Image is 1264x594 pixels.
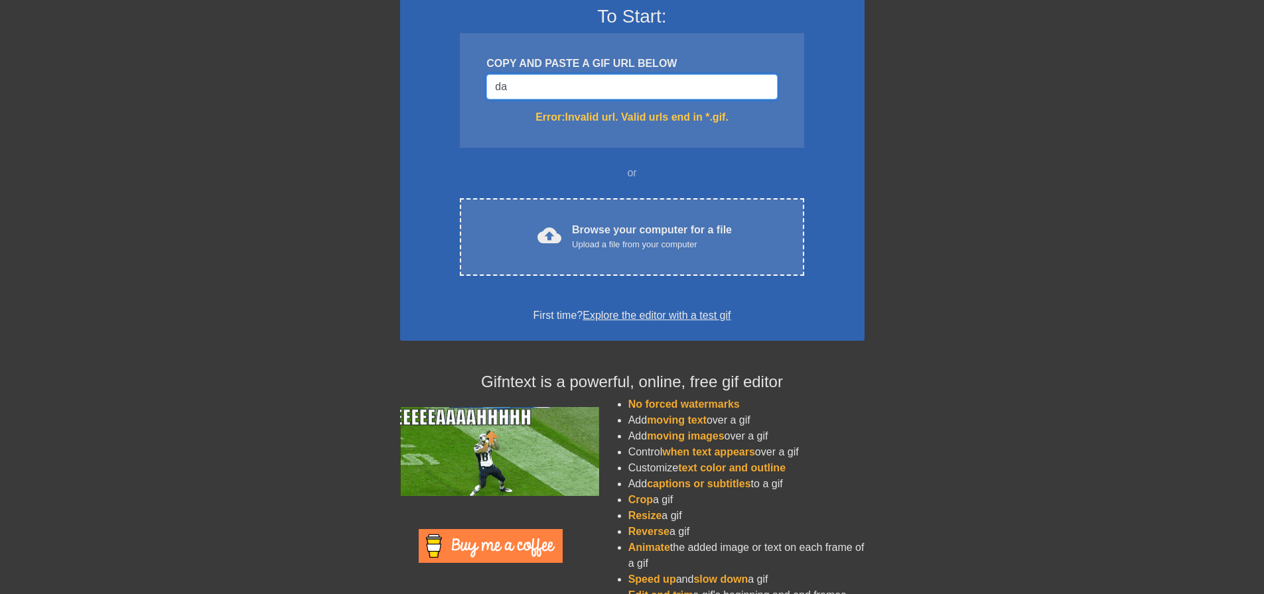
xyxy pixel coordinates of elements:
a: Explore the editor with a test gif [583,310,731,321]
li: Add over a gif [628,412,865,428]
span: moving images [647,430,724,442]
span: Animate [628,542,670,553]
li: a gif [628,508,865,524]
div: or [435,165,830,181]
span: captions or subtitles [647,478,750,489]
h4: Gifntext is a powerful, online, free gif editor [400,373,865,392]
img: football_small.gif [400,407,599,496]
span: Speed up [628,573,676,585]
span: Reverse [628,526,669,537]
div: Error: Invalid url. Valid urls end in *.gif. [486,109,777,125]
img: Buy Me A Coffee [419,529,563,563]
li: a gif [628,492,865,508]
span: No forced watermarks [628,398,740,410]
li: and a gif [628,571,865,587]
span: moving text [647,414,707,426]
span: slow down [693,573,748,585]
li: a gif [628,524,865,540]
li: Add over a gif [628,428,865,444]
span: cloud_upload [537,223,561,247]
div: Browse your computer for a file [572,222,732,251]
div: COPY AND PASTE A GIF URL BELOW [486,56,777,72]
span: Crop [628,494,653,505]
li: Customize [628,460,865,476]
li: Control over a gif [628,444,865,460]
span: Resize [628,510,662,521]
span: when text appears [662,446,755,457]
span: text color and outline [678,462,786,473]
h3: To Start: [417,5,847,28]
li: the added image or text on each frame of a gif [628,540,865,571]
div: Upload a file from your computer [572,238,732,251]
input: Username [486,74,777,99]
div: First time? [417,308,847,324]
li: Add to a gif [628,476,865,492]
